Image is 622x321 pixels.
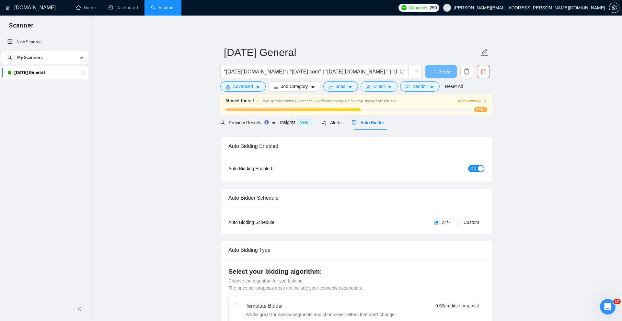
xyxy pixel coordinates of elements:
span: double-left [77,306,84,312]
button: barsJob Categorycaret-down [268,81,320,92]
span: loading [431,70,439,75]
div: Template Bidder [246,302,396,310]
span: Custom [461,219,482,226]
span: caret-down [256,85,260,90]
button: delete [477,65,490,78]
a: searchScanner [151,5,175,10]
span: My Scanners [17,51,43,64]
span: copy [461,69,473,74]
span: user [445,6,449,10]
a: homeHome [76,5,96,10]
span: area-chart [271,120,276,125]
span: Client [373,83,385,90]
span: 10 [613,299,621,304]
span: right [483,99,487,103]
span: Job Category [281,83,308,90]
span: caret-down [430,85,434,90]
button: folderJobscaret-down [323,81,358,92]
iframe: Intercom live chat [600,299,616,315]
span: Choose the algorithm for you bidding. The price per proposal does not include your connects expen... [228,278,364,291]
span: holder [80,70,85,75]
span: Preview Results [220,120,261,125]
a: New Scanner [7,36,83,49]
button: idcardVendorcaret-down [400,81,440,92]
div: Auto Bidder Schedule [228,189,484,207]
button: Train Laziza AI [457,98,487,104]
button: settingAdvancedcaret-down [220,81,266,92]
span: caret-down [348,85,352,90]
div: Works great for narrow segments and short cover letters that don't change. [246,311,396,318]
button: userClientcaret-down [361,81,397,92]
div: Auto Bidding Schedule: [228,219,314,226]
span: notification [322,120,326,125]
a: [DATE] General [14,66,76,79]
a: setting [609,5,619,10]
input: Scanner name... [224,44,479,61]
span: loading [412,70,418,76]
span: 55% [474,107,487,112]
span: Level Up Your Laziza AI Matches! Give feedback and unlock top-tier opportunities ! [260,99,396,103]
span: search [220,120,225,125]
span: folder [329,85,333,90]
span: Connects: [409,4,428,11]
span: search [5,55,15,60]
span: Jobs [336,83,346,90]
div: Auto Bidding Enabled: [228,165,314,172]
button: Save [425,65,457,78]
span: Advanced [233,83,253,90]
img: upwork-logo.png [401,5,407,10]
h4: Select your bidding algorithm: [228,267,484,276]
span: Save [439,68,451,76]
li: New Scanner [2,36,88,49]
button: copy [460,65,473,78]
div: Tooltip anchor [264,119,270,125]
span: Auto Bidder [352,120,384,125]
span: info-circle [400,70,404,74]
span: setting [226,85,230,90]
span: Insights [271,120,311,125]
span: user [366,85,371,90]
span: / proposal [459,303,479,309]
span: caret-down [311,85,315,90]
span: caret-down [387,85,392,90]
span: NEW [297,119,311,126]
span: edit [480,48,489,57]
input: Search Freelance Jobs... [224,68,397,76]
span: delete [477,69,490,74]
button: setting [609,3,619,13]
span: 24/7 [439,219,453,226]
li: My Scanners [2,51,88,79]
span: Almost there ! [225,97,254,105]
span: ON [470,165,476,172]
span: bars [274,85,278,90]
span: Scanner [4,21,39,34]
span: Vendor [413,83,427,90]
img: logo [6,3,10,13]
div: Auto Bidding Type [228,241,484,259]
a: Reset All [445,83,463,90]
button: search [5,52,15,63]
span: robot [352,120,356,125]
span: 250 [430,4,437,11]
span: idcard [406,85,410,90]
span: Alerts [322,120,342,125]
a: dashboardDashboard [109,5,138,10]
span: 0.50 credits [435,302,457,309]
div: Auto Bidding Enabled [228,137,484,155]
